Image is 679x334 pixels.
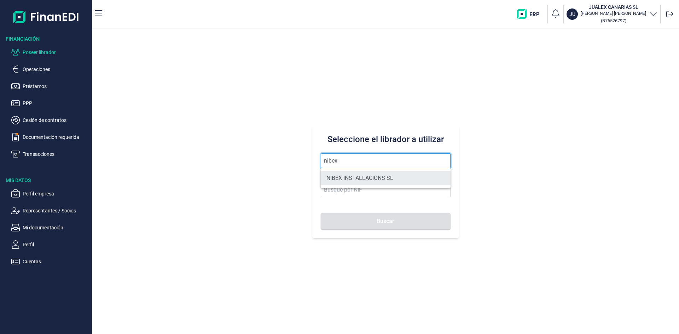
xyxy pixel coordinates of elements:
[377,218,394,224] span: Buscar
[517,9,545,19] img: erp
[11,223,89,232] button: Mi documentación
[23,133,89,141] p: Documentación requerida
[23,99,89,107] p: PPP
[581,11,646,16] p: [PERSON_NAME] [PERSON_NAME]
[11,116,89,124] button: Cesión de contratos
[11,189,89,198] button: Perfil empresa
[11,133,89,141] button: Documentación requerida
[11,65,89,74] button: Operaciones
[23,48,89,57] p: Poseer librador
[11,48,89,57] button: Poseer librador
[581,4,646,11] h3: JUALEX CANARIAS SL
[23,82,89,90] p: Préstamos
[321,171,451,185] li: NIBEX INSTALLACIONS SL
[569,11,575,18] p: JU
[321,153,451,168] input: Seleccione la razón social
[13,6,79,28] img: Logo de aplicación
[11,82,89,90] button: Préstamos
[321,182,451,197] input: Busque por NIF
[23,150,89,158] p: Transacciones
[11,257,89,266] button: Cuentas
[11,240,89,249] button: Perfil
[11,99,89,107] button: PPP
[601,18,626,23] small: Copiar cif
[321,134,451,145] h3: Seleccione el librador a utilizar
[23,223,89,232] p: Mi documentación
[23,189,89,198] p: Perfil empresa
[23,257,89,266] p: Cuentas
[23,240,89,249] p: Perfil
[11,150,89,158] button: Transacciones
[23,206,89,215] p: Representantes / Socios
[23,116,89,124] p: Cesión de contratos
[567,4,657,25] button: JUJUALEX CANARIAS SL[PERSON_NAME] [PERSON_NAME](B76526797)
[11,206,89,215] button: Representantes / Socios
[321,213,451,230] button: Buscar
[23,65,89,74] p: Operaciones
